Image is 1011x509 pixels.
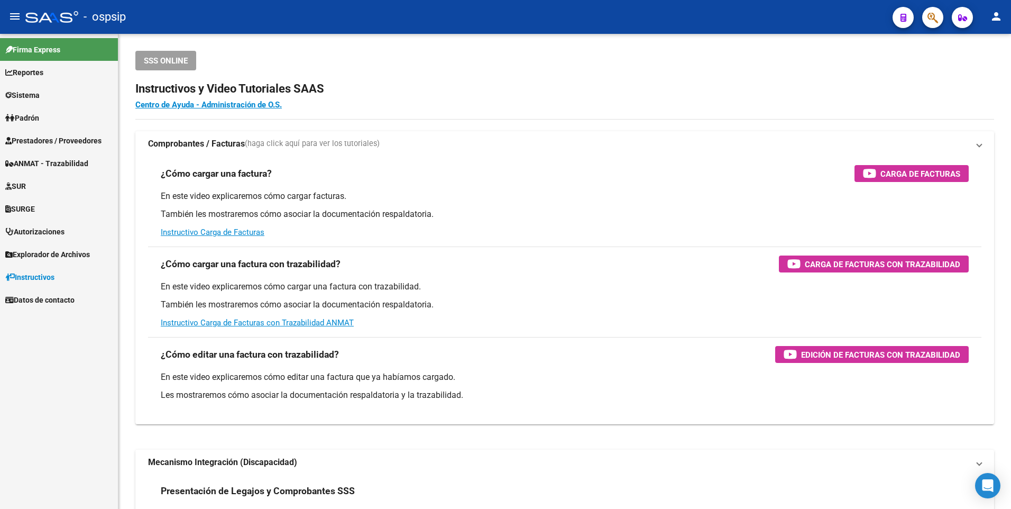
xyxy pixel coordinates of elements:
mat-icon: person [990,10,1003,23]
span: (haga click aquí para ver los tutoriales) [245,138,380,150]
mat-icon: menu [8,10,21,23]
span: SURGE [5,203,35,215]
h3: Presentación de Legajos y Comprobantes SSS [161,484,355,498]
span: Sistema [5,89,40,101]
button: Carga de Facturas con Trazabilidad [779,256,969,272]
p: En este video explicaremos cómo cargar facturas. [161,190,969,202]
h3: ¿Cómo cargar una factura? [161,166,272,181]
span: Firma Express [5,44,60,56]
button: SSS ONLINE [135,51,196,70]
span: SUR [5,180,26,192]
div: Open Intercom Messenger [975,473,1000,498]
h2: Instructivos y Video Tutoriales SAAS [135,79,994,99]
span: Edición de Facturas con Trazabilidad [801,348,960,361]
span: Datos de contacto [5,294,75,306]
span: - ospsip [84,5,126,29]
h3: ¿Cómo cargar una factura con trazabilidad? [161,257,341,271]
button: Edición de Facturas con Trazabilidad [775,346,969,363]
h3: ¿Cómo editar una factura con trazabilidad? [161,347,339,362]
span: Carga de Facturas con Trazabilidad [805,258,960,271]
span: Carga de Facturas [880,167,960,180]
p: También les mostraremos cómo asociar la documentación respaldatoria. [161,299,969,311]
mat-expansion-panel-header: Comprobantes / Facturas(haga click aquí para ver los tutoriales) [135,131,994,157]
span: SSS ONLINE [144,56,188,66]
p: En este video explicaremos cómo editar una factura que ya habíamos cargado. [161,371,969,383]
p: Les mostraremos cómo asociar la documentación respaldatoria y la trazabilidad. [161,389,969,401]
span: Explorador de Archivos [5,249,90,260]
strong: Comprobantes / Facturas [148,138,245,150]
strong: Mecanismo Integración (Discapacidad) [148,457,297,468]
span: Autorizaciones [5,226,65,238]
span: Padrón [5,112,39,124]
a: Instructivo Carga de Facturas [161,228,264,237]
button: Carga de Facturas [854,165,969,182]
mat-expansion-panel-header: Mecanismo Integración (Discapacidad) [135,450,994,475]
p: En este video explicaremos cómo cargar una factura con trazabilidad. [161,281,969,293]
p: También les mostraremos cómo asociar la documentación respaldatoria. [161,208,969,220]
span: Reportes [5,67,43,78]
div: Comprobantes / Facturas(haga click aquí para ver los tutoriales) [135,157,994,424]
a: Instructivo Carga de Facturas con Trazabilidad ANMAT [161,318,354,328]
span: Prestadores / Proveedores [5,135,102,147]
span: ANMAT - Trazabilidad [5,158,88,169]
a: Centro de Ayuda - Administración de O.S. [135,100,282,110]
span: Instructivos [5,271,54,283]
